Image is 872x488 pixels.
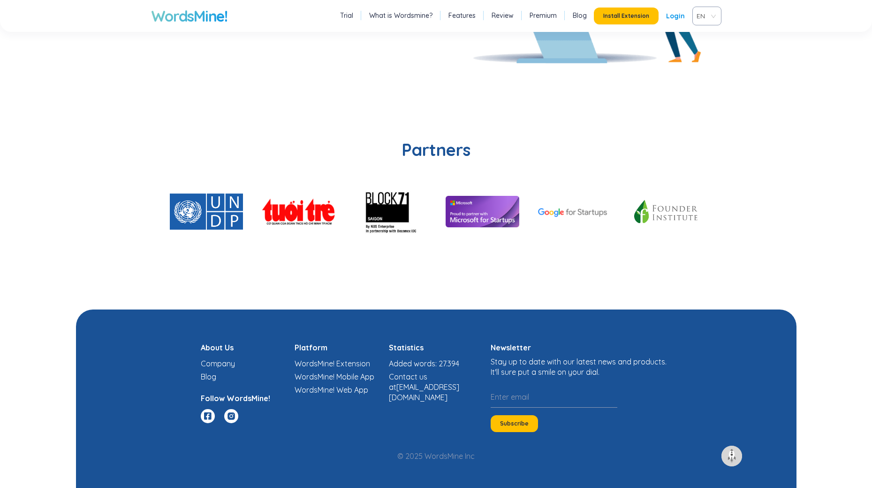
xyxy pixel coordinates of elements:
a: WordsMine! Extension [295,359,370,368]
h4: Statistics [389,342,483,353]
h4: About Us [201,342,295,353]
a: Features [448,11,476,20]
h4: Platform [295,342,389,353]
img: Google [538,208,611,217]
a: Added words: 27.394 [389,359,459,368]
img: Block71 [354,175,427,248]
a: Review [492,11,514,20]
span: Subscribe [500,420,529,427]
img: TuoiTre [262,198,335,225]
a: Premium [530,11,557,20]
img: UNDP [170,194,243,230]
a: WordsMine! [151,7,227,25]
h4: Newsletter [491,342,672,353]
button: Install Extension [594,8,659,24]
span: VIE [697,9,713,23]
a: What is Wordsmine? [369,11,432,20]
img: Founder Institute [630,197,703,227]
button: Subscribe [491,415,538,432]
a: Company [201,359,235,368]
a: WordsMine! Mobile App [295,372,374,381]
span: Install Extension [603,12,649,20]
a: Login [666,8,685,24]
img: to top [724,449,739,464]
a: Blog [573,11,587,20]
input: Enter email [491,387,617,408]
h2: Partners [151,139,721,161]
img: Microsoft [446,196,519,227]
div: Stay up to date with our latest news and products. It'll sure put a smile on your dial. [491,356,672,377]
a: Trial [340,11,353,20]
a: Contact us at[EMAIL_ADDRESS][DOMAIN_NAME] [389,372,459,402]
div: © 2025 WordsMine Inc [151,451,721,461]
h4: Follow WordsMine! [201,393,295,403]
a: WordsMine! Web App [295,385,368,395]
a: Blog [201,372,216,381]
